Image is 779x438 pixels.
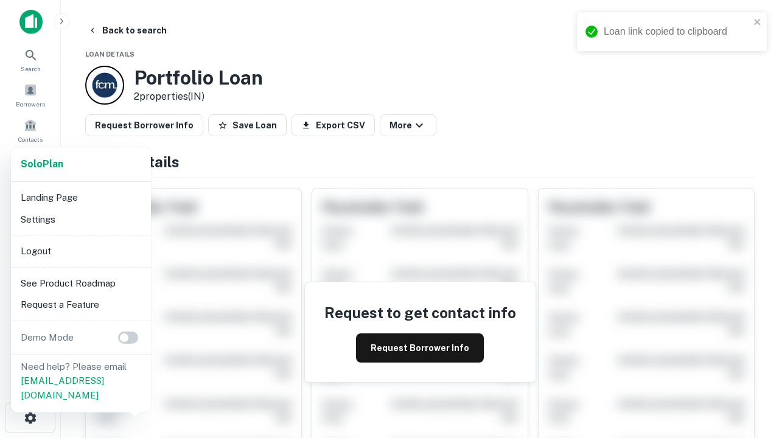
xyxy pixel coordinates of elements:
li: Logout [16,240,146,262]
li: Landing Page [16,187,146,209]
p: Need help? Please email [21,360,141,403]
li: Settings [16,209,146,231]
a: [EMAIL_ADDRESS][DOMAIN_NAME] [21,375,104,400]
button: close [753,17,762,29]
iframe: Chat Widget [718,341,779,399]
li: Request a Feature [16,294,146,316]
li: See Product Roadmap [16,273,146,294]
p: Demo Mode [16,330,79,345]
div: Loan link copied to clipboard [604,24,750,39]
a: SoloPlan [21,157,63,172]
strong: Solo Plan [21,158,63,170]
